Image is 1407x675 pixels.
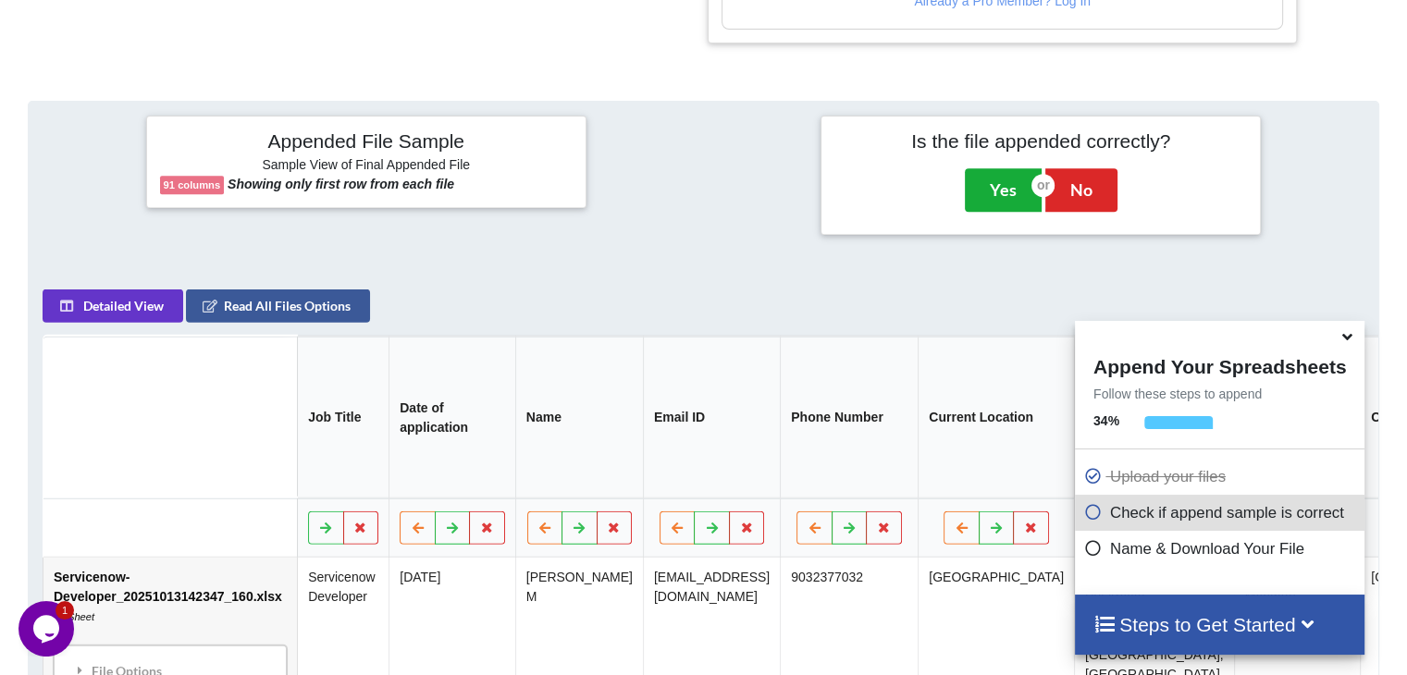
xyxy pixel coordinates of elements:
[918,337,1074,498] th: Current Location
[228,177,454,191] b: Showing only first row from each file
[186,289,370,323] button: Read All Files Options
[515,337,643,498] th: Name
[643,337,780,498] th: Email ID
[297,337,389,498] th: Job Title
[1075,385,1364,403] p: Follow these steps to append
[160,157,573,176] h6: Sample View of Final Appended File
[834,129,1247,153] h4: Is the file appended correctly?
[19,601,78,657] iframe: chat widget
[1045,168,1117,211] button: No
[1074,337,1234,498] th: Preferred Locations
[1093,413,1119,428] b: 34 %
[1084,465,1360,488] p: Upload your files
[54,611,94,622] i: MySheet
[1075,350,1364,378] h4: Append Your Spreadsheets
[389,337,515,498] th: Date of application
[43,289,183,323] button: Detailed View
[1093,613,1346,636] h4: Steps to Get Started
[160,129,573,155] h4: Appended File Sample
[965,168,1042,211] button: Yes
[1084,537,1360,560] p: Name & Download Your File
[1084,501,1360,524] p: Check if append sample is correct
[780,337,918,498] th: Phone Number
[164,179,221,190] b: 91 columns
